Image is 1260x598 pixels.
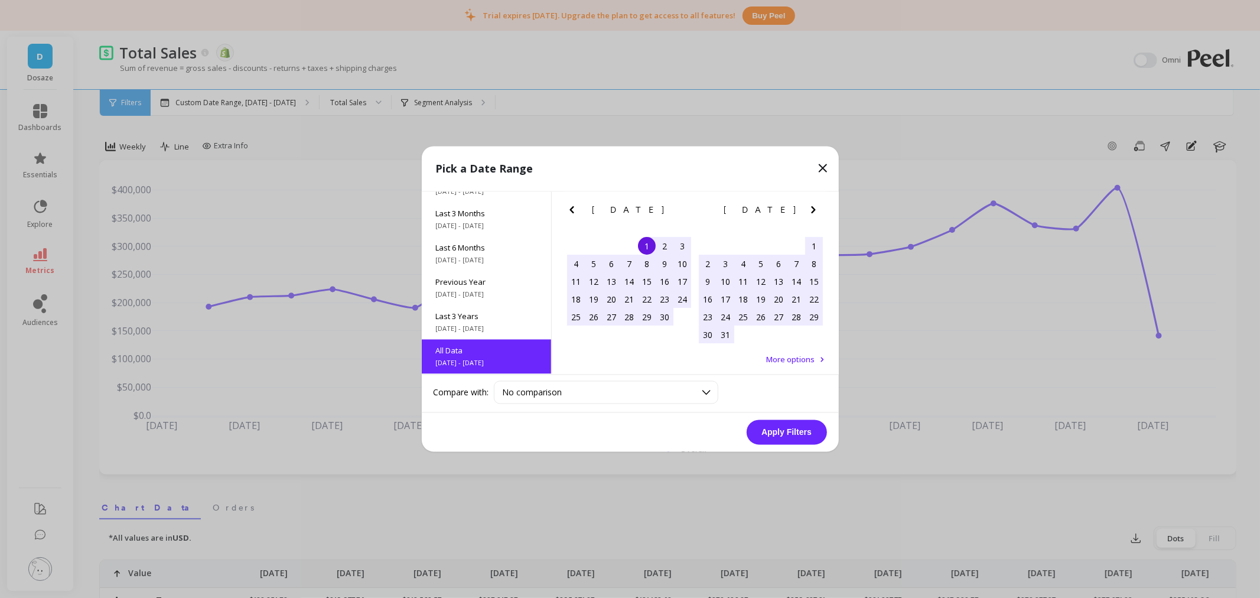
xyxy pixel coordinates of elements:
div: Choose Tuesday, July 18th, 2017 [734,291,752,308]
div: Choose Thursday, July 6th, 2017 [770,255,787,273]
div: Choose Saturday, July 22nd, 2017 [805,291,823,308]
div: Choose Monday, July 31st, 2017 [717,326,734,344]
span: [DATE] - [DATE] [436,222,537,231]
div: Choose Sunday, July 30th, 2017 [699,326,717,344]
div: Choose Tuesday, July 25th, 2017 [734,308,752,326]
div: Choose Tuesday, June 6th, 2017 [603,255,620,273]
div: Choose Thursday, June 15th, 2017 [638,273,656,291]
div: Choose Tuesday, June 13th, 2017 [603,273,620,291]
div: Choose Thursday, July 20th, 2017 [770,291,787,308]
span: [DATE] - [DATE] [436,324,537,334]
div: Choose Friday, July 28th, 2017 [787,308,805,326]
div: Choose Monday, June 12th, 2017 [585,273,603,291]
label: Compare with: [434,386,489,398]
div: Choose Wednesday, July 5th, 2017 [752,255,770,273]
div: Choose Saturday, June 17th, 2017 [673,273,691,291]
div: Choose Friday, July 21st, 2017 [787,291,805,308]
div: Choose Sunday, June 4th, 2017 [567,255,585,273]
div: Choose Friday, June 30th, 2017 [656,308,673,326]
div: month 2017-06 [567,238,691,326]
div: Choose Thursday, July 13th, 2017 [770,273,787,291]
div: Choose Sunday, July 23rd, 2017 [699,308,717,326]
div: Choose Saturday, July 8th, 2017 [805,255,823,273]
div: Choose Thursday, June 1st, 2017 [638,238,656,255]
div: Choose Tuesday, June 20th, 2017 [603,291,620,308]
div: Choose Monday, July 3rd, 2017 [717,255,734,273]
div: Choose Saturday, June 10th, 2017 [673,255,691,273]
span: No comparison [503,387,562,398]
div: Choose Saturday, July 29th, 2017 [805,308,823,326]
span: [DATE] [724,206,797,215]
div: Choose Sunday, July 16th, 2017 [699,291,717,308]
span: [DATE] [592,206,666,215]
div: Choose Friday, June 16th, 2017 [656,273,673,291]
div: Choose Sunday, June 18th, 2017 [567,291,585,308]
div: Choose Wednesday, July 19th, 2017 [752,291,770,308]
div: Choose Wednesday, June 21st, 2017 [620,291,638,308]
div: Choose Monday, July 17th, 2017 [717,291,734,308]
div: Choose Friday, June 2nd, 2017 [656,238,673,255]
div: Choose Saturday, June 24th, 2017 [673,291,691,308]
p: Pick a Date Range [436,161,533,177]
button: Previous Month [565,203,584,222]
div: Choose Wednesday, June 28th, 2017 [620,308,638,326]
div: Choose Monday, June 26th, 2017 [585,308,603,326]
span: Previous Year [436,277,537,288]
div: Choose Saturday, July 1st, 2017 [805,238,823,255]
span: [DATE] - [DATE] [436,359,537,368]
div: Choose Saturday, June 3rd, 2017 [673,238,691,255]
span: All Data [436,346,537,356]
div: Choose Saturday, July 15th, 2017 [805,273,823,291]
div: Choose Thursday, July 27th, 2017 [770,308,787,326]
div: Choose Wednesday, June 7th, 2017 [620,255,638,273]
div: Choose Friday, June 9th, 2017 [656,255,673,273]
button: Next Month [675,203,694,222]
div: Choose Thursday, June 22nd, 2017 [638,291,656,308]
button: Apply Filters [747,420,827,445]
div: Choose Monday, June 19th, 2017 [585,291,603,308]
div: Choose Tuesday, July 11th, 2017 [734,273,752,291]
div: Choose Monday, July 24th, 2017 [717,308,734,326]
div: month 2017-07 [699,238,823,344]
span: [DATE] - [DATE] [436,290,537,300]
div: Choose Monday, July 10th, 2017 [717,273,734,291]
div: Choose Monday, June 5th, 2017 [585,255,603,273]
div: Choose Thursday, June 8th, 2017 [638,255,656,273]
div: Choose Friday, July 14th, 2017 [787,273,805,291]
div: Choose Sunday, July 9th, 2017 [699,273,717,291]
div: Choose Tuesday, June 27th, 2017 [603,308,620,326]
div: Choose Friday, June 23rd, 2017 [656,291,673,308]
span: More options [767,355,815,365]
button: Previous Month [696,203,715,222]
div: Choose Thursday, June 29th, 2017 [638,308,656,326]
span: [DATE] - [DATE] [436,256,537,265]
div: Choose Sunday, June 11th, 2017 [567,273,585,291]
div: Choose Wednesday, July 12th, 2017 [752,273,770,291]
span: Last 3 Years [436,311,537,322]
div: Choose Tuesday, July 4th, 2017 [734,255,752,273]
div: Choose Wednesday, July 26th, 2017 [752,308,770,326]
span: [DATE] - [DATE] [436,187,537,197]
span: Last 6 Months [436,243,537,253]
div: Choose Wednesday, June 14th, 2017 [620,273,638,291]
div: Choose Sunday, June 25th, 2017 [567,308,585,326]
div: Choose Sunday, July 2nd, 2017 [699,255,717,273]
button: Next Month [806,203,825,222]
div: Choose Friday, July 7th, 2017 [787,255,805,273]
span: Last 3 Months [436,209,537,219]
